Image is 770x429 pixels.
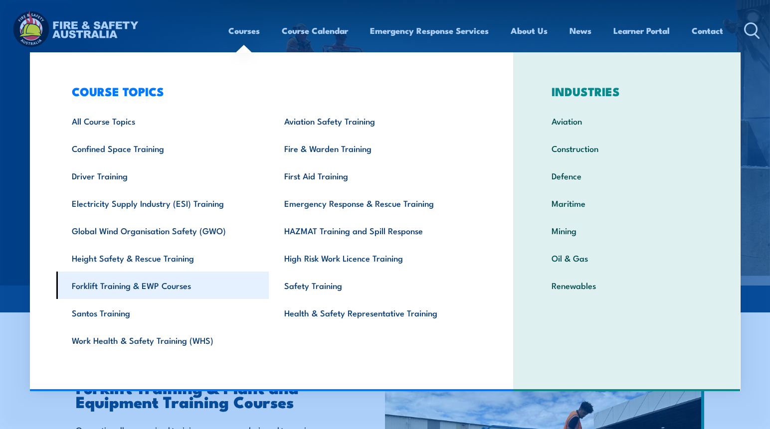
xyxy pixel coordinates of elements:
[692,17,723,44] a: Contact
[269,217,482,244] a: HAZMAT Training and Spill Response
[56,189,269,217] a: Electricity Supply Industry (ESI) Training
[613,17,670,44] a: Learner Portal
[511,17,548,44] a: About Us
[228,17,260,44] a: Courses
[269,162,482,189] a: First Aid Training
[269,244,482,272] a: High Risk Work Licence Training
[76,380,339,408] h2: Forklift Training & Plant and Equipment Training Courses
[370,17,489,44] a: Emergency Response Services
[56,299,269,326] a: Santos Training
[269,299,482,326] a: Health & Safety Representative Training
[56,84,482,98] h3: COURSE TOPICS
[536,107,717,135] a: Aviation
[536,272,717,299] a: Renewables
[536,162,717,189] a: Defence
[56,244,269,272] a: Height Safety & Rescue Training
[269,107,482,135] a: Aviation Safety Training
[269,272,482,299] a: Safety Training
[570,17,591,44] a: News
[269,135,482,162] a: Fire & Warden Training
[536,189,717,217] a: Maritime
[269,189,482,217] a: Emergency Response & Rescue Training
[56,217,269,244] a: Global Wind Organisation Safety (GWO)
[536,84,717,98] h3: INDUSTRIES
[536,135,717,162] a: Construction
[282,17,348,44] a: Course Calendar
[536,244,717,272] a: Oil & Gas
[536,217,717,244] a: Mining
[56,326,269,354] a: Work Health & Safety Training (WHS)
[56,272,269,299] a: Forklift Training & EWP Courses
[56,107,269,135] a: All Course Topics
[56,162,269,189] a: Driver Training
[56,135,269,162] a: Confined Space Training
